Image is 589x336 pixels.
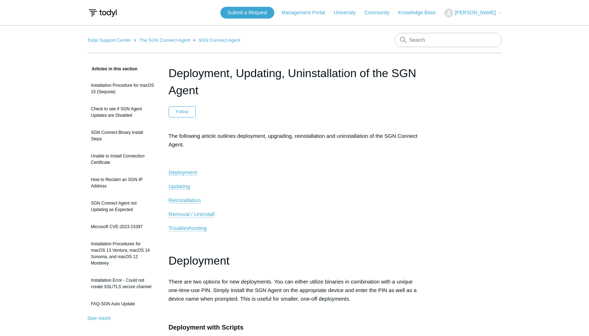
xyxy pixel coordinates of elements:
[169,211,215,217] a: Removal / Uninstall
[281,9,332,16] a: Management Portal
[88,102,158,122] a: Check to see if SGN Agent Updates are Disabled
[88,220,158,234] a: Microsoft CVE-2023-23397
[88,173,158,193] a: How to Reclaim an SGN IP Address
[88,274,158,294] a: Installation Error - Could not create SSL/TLS secure channel
[169,225,207,231] a: Troubleshooting
[88,297,158,311] a: FAQ-SGN Auto Update
[88,37,131,43] a: Todyl Support Center
[169,183,190,190] a: Updating
[132,37,191,43] li: The SGN Connect Agent
[364,9,397,16] a: Community
[395,33,502,47] input: Search
[139,37,190,43] a: The SGN Connect Agent
[444,9,501,17] button: [PERSON_NAME]
[169,169,197,176] a: Deployment
[169,106,196,117] button: Follow Article
[88,37,133,43] li: Todyl Support Center
[169,183,190,189] span: Updating
[169,169,197,175] span: Deployment
[169,254,230,267] span: Deployment
[169,197,201,204] a: Reinstallation
[398,9,443,16] a: Knowledge Base
[88,66,138,71] span: Articles in this section
[88,79,158,99] a: Installation Procedure for macOS 15 (Sequoia)
[88,6,118,20] img: Todyl Support Center Help Center home page
[191,37,240,43] li: SGN Connect Agent
[169,324,244,331] span: Deployment with Scripts
[88,237,158,270] a: Installation Procedures for macOS 13 Ventura, macOS 14 Sonoma, and macOS 12 Monterey
[334,9,363,16] a: University
[455,10,496,15] span: [PERSON_NAME]
[169,65,421,99] h1: Deployment, Updating, Uninstallation of the SGN Agent
[169,133,418,147] span: The following article outlines deployment, upgrading, reinstallation and uninstallation of the SG...
[88,196,158,216] a: SGN Connect Agent not Updating as Expected
[169,279,417,302] span: There are two options for new deployments. You can either utilize binaries in combination with a ...
[198,37,240,43] a: SGN Connect Agent
[220,7,274,19] a: Submit a Request
[88,149,158,169] a: Unable to Install Connection Certificate
[88,315,111,321] a: See more
[88,126,158,146] a: SGN Connect Binary Install Steps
